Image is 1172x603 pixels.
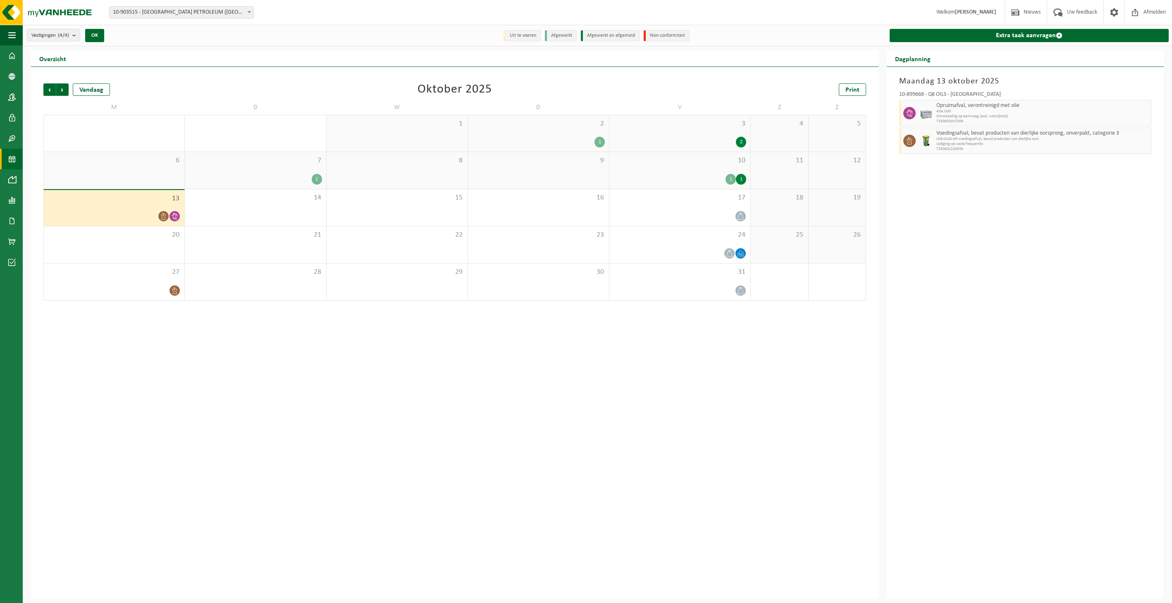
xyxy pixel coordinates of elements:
div: 10-899668 - Q8 OILS - [GEOGRAPHIC_DATA] [899,92,1151,100]
img: WB-0140-HPE-GN-50 [920,135,932,147]
span: WB-0140-HP voedingsafval, bevat producten van dierlijke oors [936,137,1149,142]
span: Voedingsafval, bevat producten van dierlijke oorsprong, onverpakt, categorie 3 [936,130,1149,137]
span: T250002220636 [936,147,1149,152]
li: Uit te voeren [504,30,541,41]
span: 4 [755,119,804,128]
div: 1 [736,174,746,185]
span: 12 [813,156,862,165]
span: Print [845,87,859,93]
span: 24 [613,230,746,240]
div: 1 [312,174,322,185]
span: 23 [472,230,605,240]
strong: [PERSON_NAME] [955,9,996,15]
div: 2 [736,137,746,147]
span: Lediging op vaste frequentie [936,142,1149,147]
span: 29 [331,268,463,277]
span: Vestigingen [31,29,69,42]
span: 7 [189,156,322,165]
span: 10 [613,156,746,165]
h2: Overzicht [31,50,74,66]
a: Print [839,83,866,96]
span: 27 [48,268,180,277]
span: 25 [755,230,804,240]
h3: Maandag 13 oktober 2025 [899,75,1151,88]
span: 28 [189,268,322,277]
td: W [327,100,468,115]
span: Vorige [43,83,56,96]
img: PB-LB-0680-HPE-GY-11 [920,107,932,119]
button: Vestigingen(4/4) [27,29,80,41]
td: D [468,100,609,115]
span: 14 [189,193,322,202]
a: Extra taak aanvragen [890,29,1169,42]
span: Volgende [56,83,69,96]
span: Opruimafval, verontreinigd met olie [936,102,1149,109]
div: 1 [594,137,605,147]
span: 22 [331,230,463,240]
span: 11 [755,156,804,165]
span: T250002915306 [936,119,1149,124]
span: 20 [48,230,180,240]
span: 5 [813,119,862,128]
span: 2 [472,119,605,128]
span: 1 [331,119,463,128]
li: Afgewerkt en afgemeld [581,30,640,41]
span: 19 [813,193,862,202]
span: 18 [755,193,804,202]
span: 9 [472,156,605,165]
td: M [43,100,185,115]
button: OK [85,29,104,42]
div: 1 [726,174,736,185]
div: Vandaag [73,83,110,96]
span: 17 [613,193,746,202]
span: 26 [813,230,862,240]
span: 30 [472,268,605,277]
h2: Dagplanning [887,50,939,66]
span: 15 [331,193,463,202]
td: V [609,100,751,115]
span: KGA Colli [936,109,1149,114]
span: 16 [472,193,605,202]
td: Z [751,100,808,115]
li: Non-conformiteit [644,30,690,41]
span: 10-903515 - KUWAIT PETROLEUM (BELGIUM) NV - ANTWERPEN [109,6,254,19]
span: 10-903515 - KUWAIT PETROLEUM (BELGIUM) NV - ANTWERPEN [110,7,253,18]
td: D [185,100,326,115]
span: 13 [48,194,180,203]
li: Afgewerkt [545,30,577,41]
span: 3 [613,119,746,128]
span: 21 [189,230,322,240]
span: 6 [48,156,180,165]
td: Z [809,100,866,115]
count: (4/4) [58,33,69,38]
div: Oktober 2025 [418,83,492,96]
span: 31 [613,268,746,277]
span: 8 [331,156,463,165]
span: Omwisseling op aanvraag (excl. voorrijkost) [936,114,1149,119]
